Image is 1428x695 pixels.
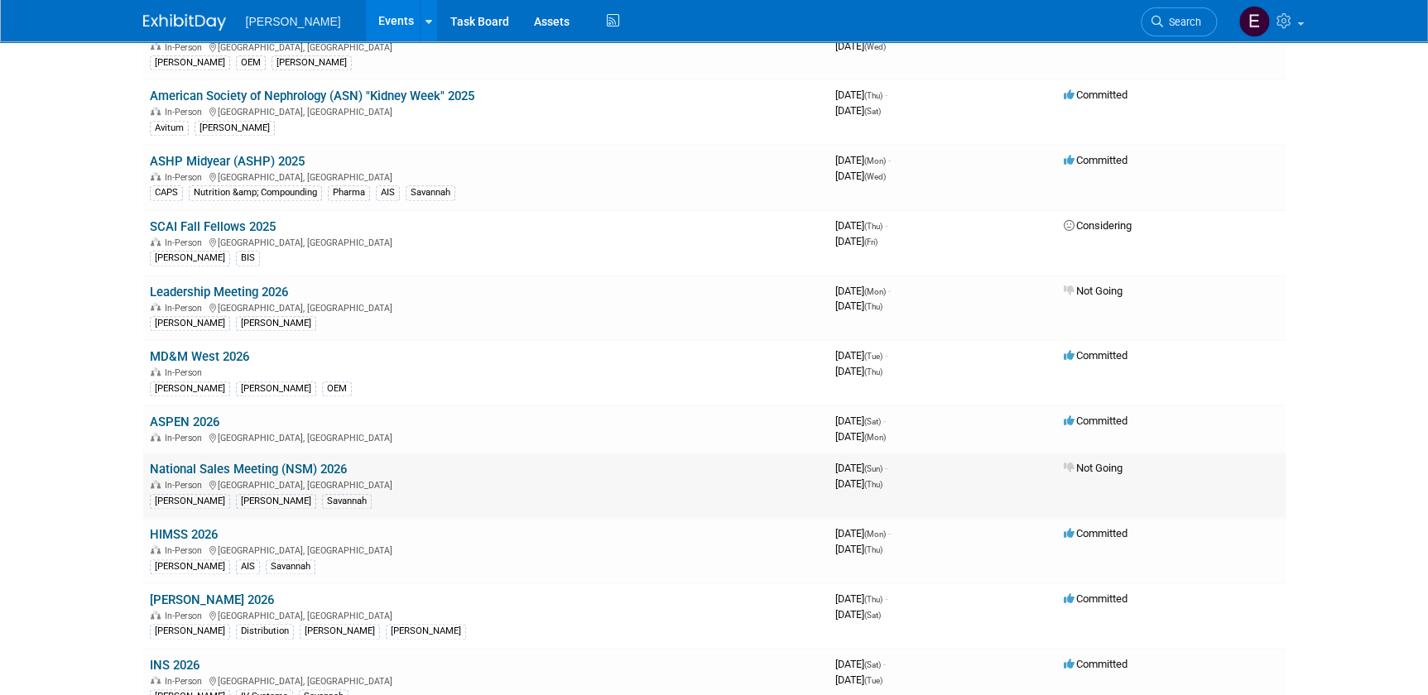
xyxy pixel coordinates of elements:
span: In-Person [165,611,207,621]
img: In-Person Event [151,433,161,441]
img: Emily Janik [1238,6,1270,37]
span: (Sat) [864,611,881,620]
div: [GEOGRAPHIC_DATA], [GEOGRAPHIC_DATA] [150,673,822,687]
span: [DATE] [835,300,882,312]
div: OEM [322,381,352,396]
a: INS 2026 [150,658,200,673]
span: [DATE] [835,658,886,670]
a: ASPEN 2026 [150,415,219,429]
a: [PERSON_NAME] 2026 [150,592,274,607]
div: [GEOGRAPHIC_DATA], [GEOGRAPHIC_DATA] [150,104,822,117]
div: Nutrition &amp; Compounding [189,185,322,200]
span: [DATE] [835,365,882,377]
span: - [883,415,886,427]
span: - [888,154,891,166]
span: - [885,462,887,474]
a: MD&M West 2026 [150,349,249,364]
div: Savannah [406,185,455,200]
span: Not Going [1064,462,1123,474]
span: [DATE] [835,349,887,362]
span: [DATE] [835,462,887,474]
span: (Thu) [864,302,882,311]
span: In-Person [165,433,207,443]
span: [DATE] [835,235,877,247]
span: (Thu) [864,595,882,604]
a: ASHP Midyear (ASHP) 2025 [150,154,305,169]
div: [PERSON_NAME] [150,55,230,70]
div: [GEOGRAPHIC_DATA], [GEOGRAPHIC_DATA] [150,300,822,314]
span: (Sun) [864,464,882,473]
a: SCAI Fall Fellows 2025 [150,219,276,234]
div: [PERSON_NAME] [236,381,316,396]
img: In-Person Event [151,676,161,684]
span: - [888,285,891,297]
img: In-Person Event [151,42,161,50]
img: In-Person Event [151,480,161,488]
div: [GEOGRAPHIC_DATA], [GEOGRAPHIC_DATA] [150,477,822,491]
span: (Sat) [864,107,881,116]
div: [PERSON_NAME] [150,559,230,574]
img: In-Person Event [151,303,161,311]
span: [DATE] [835,104,881,117]
img: In-Person Event [151,237,161,246]
div: Savannah [266,559,315,574]
span: (Tue) [864,352,882,361]
div: [PERSON_NAME] [150,251,230,266]
a: National Sales Meeting (NSM) 2026 [150,462,347,477]
div: Distribution [236,624,294,639]
span: (Wed) [864,42,886,51]
div: [PERSON_NAME] [150,624,230,639]
span: Committed [1064,658,1127,670]
div: [PERSON_NAME] [386,624,466,639]
span: [PERSON_NAME] [246,15,341,28]
span: In-Person [165,172,207,183]
div: [PERSON_NAME] [150,494,230,509]
div: OEM [236,55,266,70]
div: [PERSON_NAME] [236,494,316,509]
img: In-Person Event [151,367,161,376]
span: (Mon) [864,287,886,296]
span: (Thu) [864,545,882,554]
div: BIS [236,251,260,266]
a: American Society of Nephrology (ASN) "Kidney Week" 2025 [150,89,474,103]
span: (Thu) [864,480,882,489]
span: [DATE] [835,40,886,52]
div: [PERSON_NAME] [300,624,380,639]
span: (Mon) [864,156,886,165]
span: [DATE] [835,608,881,621]
span: (Sat) [864,660,881,669]
div: CAPS [150,185,183,200]
span: [DATE] [835,477,882,490]
span: Search [1163,16,1201,28]
span: (Tue) [864,676,882,685]
span: [DATE] [835,285,891,297]
a: Search [1141,7,1217,36]
div: [GEOGRAPHIC_DATA], [GEOGRAPHIC_DATA] [150,543,822,556]
span: (Wed) [864,172,886,181]
span: In-Person [165,303,207,314]
img: In-Person Event [151,107,161,115]
div: [PERSON_NAME] [195,121,275,136]
span: In-Person [165,545,207,556]
span: [DATE] [835,543,882,555]
span: (Thu) [864,222,882,231]
img: In-Person Event [151,611,161,619]
span: [DATE] [835,154,891,166]
span: (Thu) [864,367,882,376]
div: [GEOGRAPHIC_DATA], [GEOGRAPHIC_DATA] [150,170,822,183]
span: [DATE] [835,592,887,605]
span: [DATE] [835,430,886,443]
a: Leadership Meeting 2026 [150,285,288,300]
span: - [883,658,886,670]
span: (Mon) [864,530,886,539]
span: (Mon) [864,433,886,442]
div: [GEOGRAPHIC_DATA], [GEOGRAPHIC_DATA] [150,40,822,53]
div: [GEOGRAPHIC_DATA], [GEOGRAPHIC_DATA] [150,235,822,248]
span: Considering [1064,219,1132,232]
span: Committed [1064,154,1127,166]
span: Not Going [1064,285,1123,297]
span: Committed [1064,349,1127,362]
div: [GEOGRAPHIC_DATA], [GEOGRAPHIC_DATA] [150,430,822,443]
img: In-Person Event [151,172,161,180]
div: [PERSON_NAME] [236,316,316,331]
